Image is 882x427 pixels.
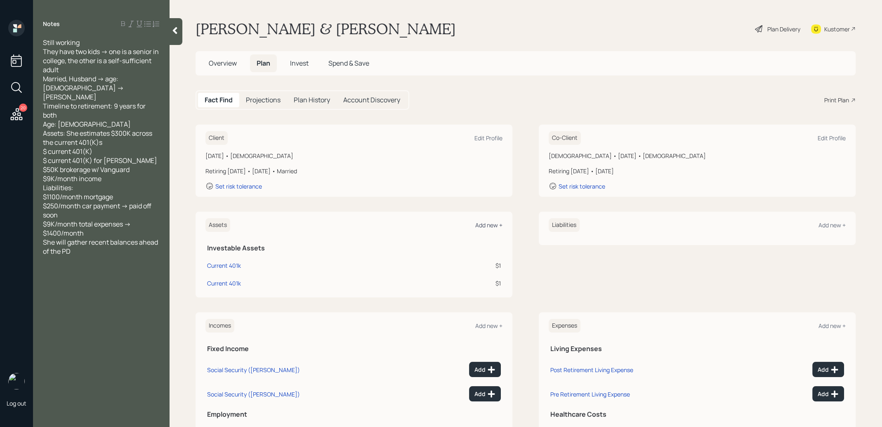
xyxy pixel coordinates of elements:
[475,221,502,229] div: Add new +
[343,96,400,104] h5: Account Discovery
[215,182,262,190] div: Set risk tolerance
[196,20,456,38] h1: [PERSON_NAME] & [PERSON_NAME]
[8,373,25,389] img: treva-nostdahl-headshot.png
[205,96,233,104] h5: Fact Find
[549,167,846,175] div: Retiring [DATE] • [DATE]
[205,167,502,175] div: Retiring [DATE] • [DATE] • Married
[207,261,241,270] div: Current 401k
[767,25,800,33] div: Plan Delivery
[812,386,844,401] button: Add
[469,386,501,401] button: Add
[205,218,230,232] h6: Assets
[824,96,849,104] div: Print Plan
[812,362,844,377] button: Add
[474,390,495,398] div: Add
[207,244,501,252] h5: Investable Assets
[290,59,309,68] span: Invest
[257,59,270,68] span: Plan
[294,96,330,104] h5: Plan History
[818,366,839,374] div: Add
[205,151,502,160] div: [DATE] • [DEMOGRAPHIC_DATA]
[207,279,241,288] div: Current 401k
[207,390,300,398] div: Social Security ([PERSON_NAME])
[549,218,580,232] h6: Liabilities
[207,345,501,353] h5: Fixed Income
[43,20,60,28] label: Notes
[448,279,501,288] div: $1
[43,38,160,256] span: Still working They have two kids -> one is a senior in college, the other is a self-sufficient ad...
[207,410,501,418] h5: Employment
[7,399,26,407] div: Log out
[549,319,580,333] h6: Expenses
[328,59,369,68] span: Spend & Save
[818,390,839,398] div: Add
[448,261,501,270] div: $1
[205,319,234,333] h6: Incomes
[469,362,501,377] button: Add
[818,134,846,142] div: Edit Profile
[559,182,605,190] div: Set risk tolerance
[818,322,846,330] div: Add new +
[550,410,844,418] h5: Healthcare Costs
[19,104,27,112] div: 20
[474,134,502,142] div: Edit Profile
[824,25,850,33] div: Kustomer
[818,221,846,229] div: Add new +
[207,366,300,374] div: Social Security ([PERSON_NAME])
[550,390,630,398] div: Pre Retirement Living Expense
[550,366,633,374] div: Post Retirement Living Expense
[246,96,281,104] h5: Projections
[209,59,237,68] span: Overview
[474,366,495,374] div: Add
[205,131,228,145] h6: Client
[549,151,846,160] div: [DEMOGRAPHIC_DATA] • [DATE] • [DEMOGRAPHIC_DATA]
[549,131,581,145] h6: Co-Client
[475,322,502,330] div: Add new +
[550,345,844,353] h5: Living Expenses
